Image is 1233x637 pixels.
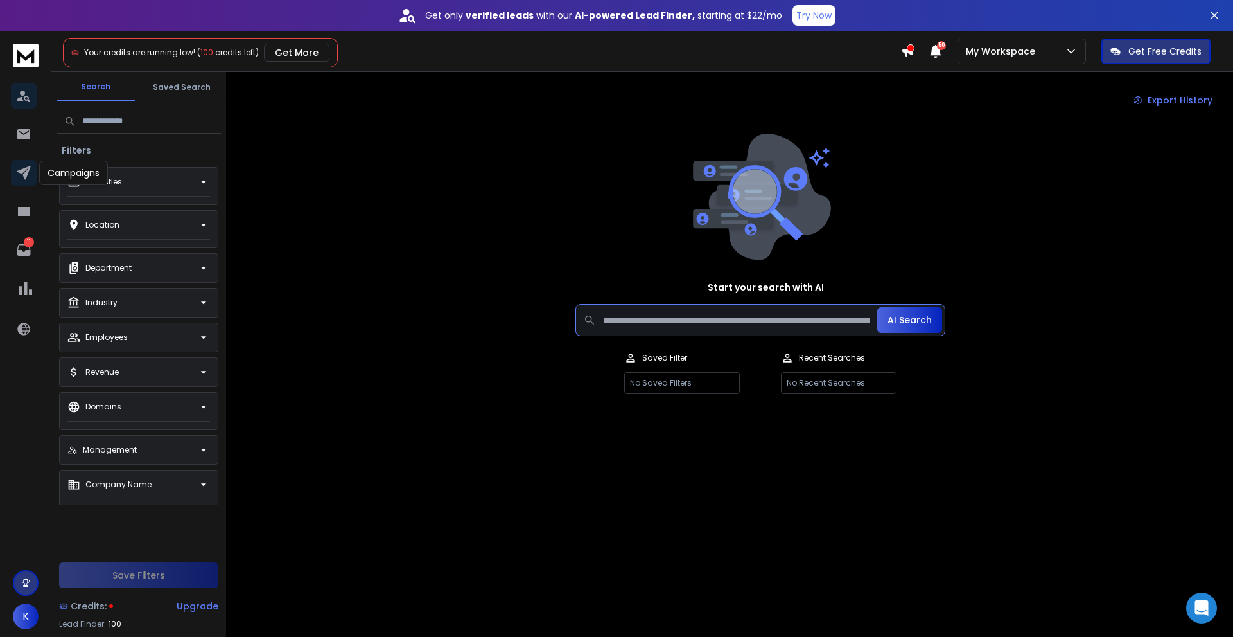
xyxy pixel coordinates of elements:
span: Your credits are running low! [84,47,195,58]
div: Upgrade [177,600,218,613]
p: No Saved Filters [624,372,740,394]
strong: verified leads [466,9,534,22]
button: Try Now [792,5,835,26]
p: Location [85,220,119,230]
button: Search [57,74,135,101]
p: Try Now [796,9,832,22]
h1: Start your search with AI [708,281,824,294]
p: Get Free Credits [1128,45,1202,58]
img: logo [13,44,39,67]
span: 50 [937,41,946,50]
a: 11 [11,237,37,263]
p: Management [83,445,137,455]
p: Get only with our starting at $22/mo [425,9,782,22]
p: Domains [85,402,121,412]
h3: Filters [57,144,96,157]
button: Get More [264,44,329,62]
p: Department [85,263,132,273]
strong: AI-powered Lead Finder, [575,9,695,22]
p: Lead Finder: [59,619,106,629]
span: ( credits left) [197,47,259,58]
a: Export History [1123,87,1223,113]
p: Recent Searches [799,353,865,363]
button: K [13,604,39,629]
div: Campaigns [39,161,108,185]
p: 11 [24,237,34,247]
span: 100 [109,619,121,629]
p: Saved Filter [642,353,687,363]
p: Company Name [85,480,152,490]
p: Revenue [85,367,119,377]
button: AI Search [877,307,942,333]
img: image [690,134,831,260]
span: Credits: [71,600,107,613]
span: 100 [200,47,213,58]
p: No Recent Searches [781,372,896,394]
p: Employees [85,332,128,343]
button: Saved Search [143,75,221,100]
button: Get Free Credits [1101,39,1211,64]
a: Credits:Upgrade [59,593,218,619]
div: Open Intercom Messenger [1186,593,1217,624]
p: Industry [85,298,118,308]
p: My Workspace [966,45,1040,58]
